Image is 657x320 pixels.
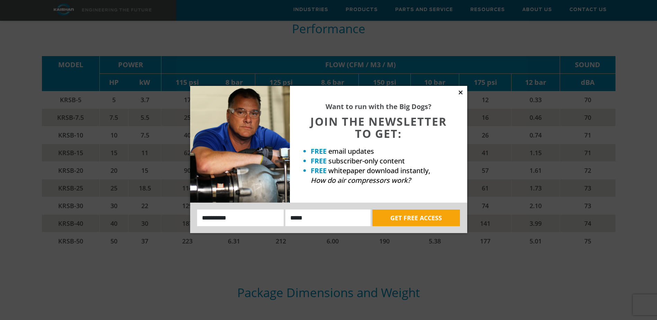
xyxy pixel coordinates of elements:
[458,89,464,96] button: Close
[197,210,284,226] input: Name:
[326,102,432,111] strong: Want to run with the Big Dogs?
[311,166,327,175] strong: FREE
[311,176,411,185] em: How do air compressors work?
[311,156,327,166] strong: FREE
[310,114,447,141] span: JOIN THE NEWSLETTER TO GET:
[328,166,430,175] span: whitepaper download instantly,
[311,146,327,156] strong: FREE
[328,156,405,166] span: subscriber-only content
[328,146,374,156] span: email updates
[285,210,371,226] input: Email
[372,210,460,226] button: GET FREE ACCESS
